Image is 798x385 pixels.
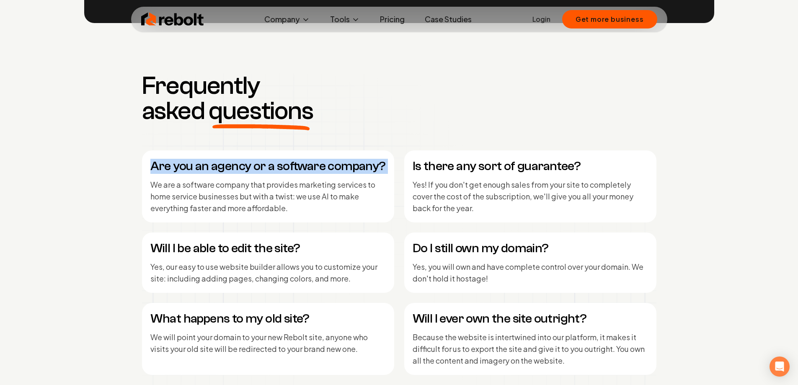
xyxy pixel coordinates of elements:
h4: Are you an agency or a software company? [150,159,386,174]
h4: Do I still own my domain? [413,241,648,256]
p: Because the website is intertwined into our platform, it makes it difficult for us to export the ... [413,331,648,367]
h4: Will I be able to edit the site? [150,241,386,256]
a: Case Studies [418,11,478,28]
p: Yes, you will own and have complete control over your domain. We don't hold it hostage! [413,261,648,284]
div: Open Intercom Messenger [770,357,790,377]
p: Yes! If you don't get enough sales from your site to completely cover the cost of the subscriptio... [413,179,648,214]
span: questions [209,98,313,124]
p: We are a software company that provides marketing services to home service businesses but with a ... [150,179,386,214]
p: We will point your domain to your new Rebolt site, anyone who visits your old site will be redire... [150,331,386,355]
button: Company [258,11,317,28]
button: Tools [323,11,367,28]
h4: Is there any sort of guarantee? [413,159,648,174]
button: Get more business [562,10,657,28]
p: Yes, our easy to use website builder allows you to customize your site: including adding pages, c... [150,261,386,284]
a: Pricing [373,11,411,28]
img: Rebolt Logo [141,11,204,28]
h4: Will I ever own the site outright? [413,311,648,326]
h3: Frequently asked [142,73,323,124]
a: Login [532,14,550,24]
h4: What happens to my old site? [150,311,386,326]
